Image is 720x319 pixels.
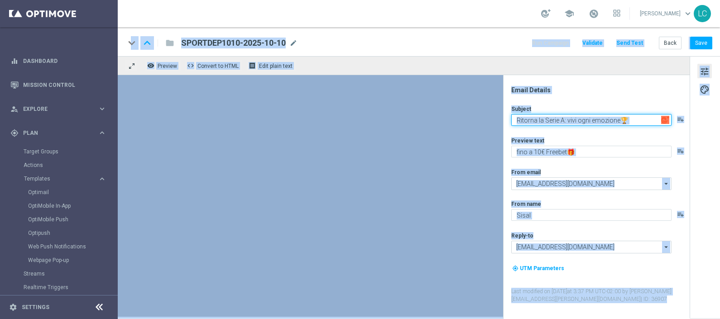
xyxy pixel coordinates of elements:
[23,106,98,112] span: Explore
[511,232,533,239] label: Reply-to
[10,73,106,97] div: Mission Control
[24,281,117,294] div: Realtime Triggers
[158,63,177,69] span: Preview
[683,9,693,19] span: keyboard_arrow_down
[10,129,98,137] div: Plan
[10,105,107,113] button: person_search Explore keyboard_arrow_right
[24,175,107,182] button: Templates keyboard_arrow_right
[511,105,531,113] label: Subject
[249,62,256,69] i: receipt
[24,284,94,291] a: Realtime Triggers
[10,57,19,65] i: equalizer
[28,202,94,209] a: OptiMobile In-App
[140,36,154,50] i: keyboard_arrow_up
[98,105,106,113] i: keyboard_arrow_right
[511,241,672,253] input: info@sisal.it
[581,37,604,49] button: Validate
[145,60,181,71] button: remove_red_eye Preview
[24,176,98,181] div: Templates
[10,49,106,73] div: Dashboard
[98,129,106,137] i: keyboard_arrow_right
[639,7,694,20] a: [PERSON_NAME]keyboard_arrow_down
[511,263,565,273] button: my_location UTM Parameters
[28,186,117,199] div: Optimail
[10,81,107,89] button: Mission Control
[24,172,117,267] div: Templates
[677,148,684,155] button: playlist_add
[28,240,117,253] div: Web Push Notifications
[615,37,644,49] button: Send Test
[24,270,94,277] a: Streams
[23,49,106,73] a: Dashboard
[511,288,689,303] label: Last modified on [DATE] at 3:37 PM UTC-02:00 by [PERSON_NAME][EMAIL_ADDRESS][PERSON_NAME][DOMAIN_...
[697,64,712,78] button: tune
[28,199,117,213] div: OptiMobile In-App
[564,9,574,19] span: school
[690,37,712,49] button: Save
[677,211,684,218] button: playlist_add
[24,145,117,158] div: Target Groups
[289,39,298,47] span: mode_edit
[28,253,117,267] div: Webpage Pop-up
[662,178,671,190] i: arrow_drop_down
[259,63,293,69] span: Edit plain text
[641,296,667,302] span: | ID: 36907
[662,241,671,253] i: arrow_drop_down
[98,175,106,183] i: keyboard_arrow_right
[24,176,89,181] span: Templates
[512,265,518,271] i: my_location
[694,5,711,22] div: LC
[181,38,286,48] span: SPORTDEP1010-2025-10-10
[23,73,106,97] a: Mission Control
[511,177,672,190] input: newsletter@comunicazioni.sisal.it
[24,148,94,155] a: Target Groups
[187,62,194,69] span: code
[582,40,603,46] span: Validate
[10,105,98,113] div: Explore
[24,267,117,281] div: Streams
[10,129,107,137] button: gps_fixed Plan keyboard_arrow_right
[28,243,94,250] a: Web Push Notifications
[511,200,541,208] label: From name
[197,63,239,69] span: Convert to HTML
[28,213,117,226] div: OptiMobile Push
[511,86,689,94] div: Email Details
[22,305,49,310] a: Settings
[10,57,107,65] button: equalizer Dashboard
[520,265,564,271] span: UTM Parameters
[677,116,684,123] button: playlist_add
[28,216,94,223] a: OptiMobile Push
[697,82,712,96] button: palette
[700,66,710,77] span: tune
[10,105,19,113] i: person_search
[185,60,243,71] button: code Convert to HTML
[9,303,17,311] i: settings
[23,130,98,136] span: Plan
[511,169,541,176] label: From email
[10,129,19,137] i: gps_fixed
[700,84,710,95] span: palette
[28,229,94,237] a: Optipush
[511,137,544,144] label: Preview text
[28,226,117,240] div: Optipush
[24,162,94,169] a: Actions
[661,116,669,124] img: optiGenie.svg
[246,60,297,71] button: receipt Edit plain text
[147,62,154,69] i: remove_red_eye
[28,257,94,264] a: Webpage Pop-up
[24,158,117,172] div: Actions
[659,37,682,49] button: Back
[28,189,94,196] a: Optimail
